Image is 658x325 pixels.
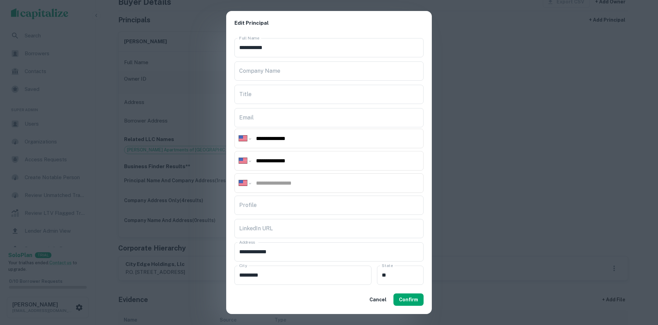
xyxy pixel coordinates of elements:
[624,270,658,303] iframe: Chat Widget
[382,263,393,268] label: State
[239,239,255,245] label: Address
[367,293,389,306] button: Cancel
[239,263,247,268] label: City
[393,293,424,306] button: Confirm
[226,11,432,35] h2: Edit Principal
[239,35,259,41] label: Full Name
